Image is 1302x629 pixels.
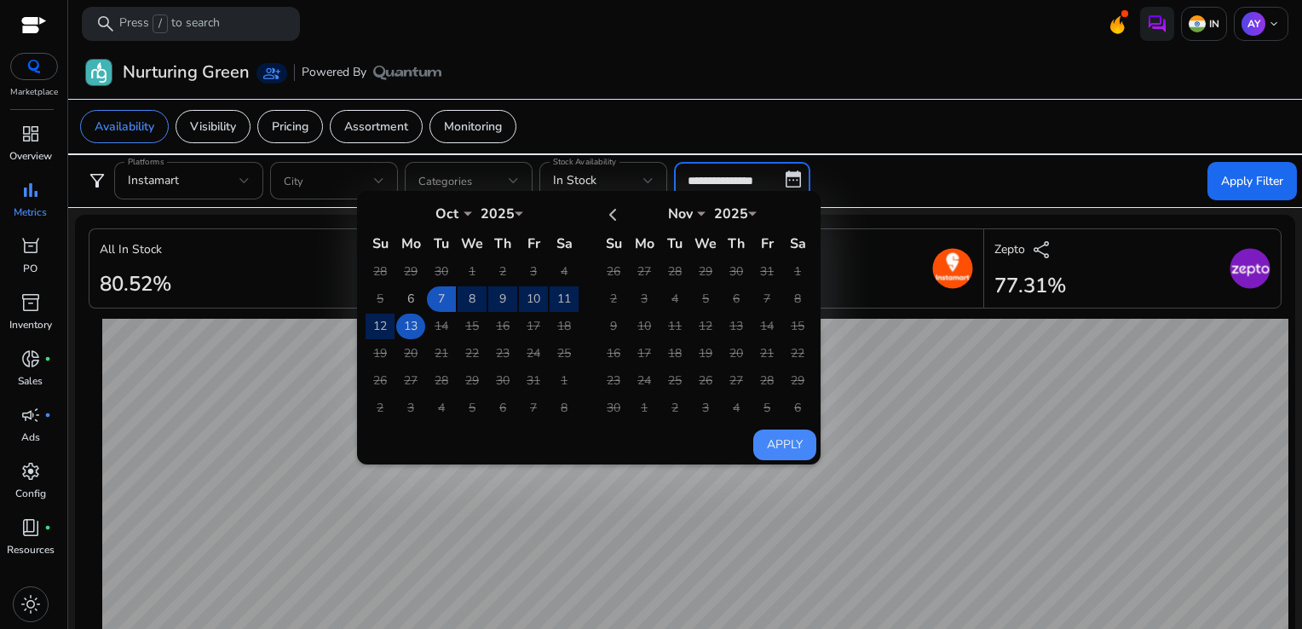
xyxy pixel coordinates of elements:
[87,170,107,191] span: filter_alt
[44,524,51,531] span: fiber_manual_record
[10,86,58,99] p: Marketplace
[153,14,168,33] span: /
[1207,162,1297,200] button: Apply Filter
[256,63,287,84] a: group_add
[23,261,37,276] p: PO
[18,373,43,389] p: Sales
[119,14,220,33] p: Press to search
[20,517,41,538] span: book_4
[128,156,164,168] mat-label: Platforms
[263,65,280,82] span: group_add
[344,118,408,136] p: Assortment
[123,62,250,83] h3: Nurturing Green
[1206,17,1219,31] p: IN
[20,349,41,369] span: donut_small
[20,124,41,144] span: dashboard
[128,172,179,188] span: Instamart
[1189,15,1206,32] img: in.svg
[654,205,706,223] div: Nov
[994,274,1066,298] h2: 77.31%
[706,205,757,223] div: 2025
[15,486,46,501] p: Config
[1267,17,1281,31] span: keyboard_arrow_down
[472,205,523,223] div: 2025
[553,156,616,168] mat-label: Stock Availability
[994,240,1025,258] p: Zepto
[272,118,308,136] p: Pricing
[421,205,472,223] div: Oct
[20,405,41,425] span: campaign
[1242,12,1265,36] p: AY
[553,172,596,188] span: In Stock
[9,317,52,332] p: Inventory
[100,272,171,297] h2: 80.52%
[190,118,236,136] p: Visibility
[19,60,49,73] img: QC-logo.svg
[7,542,55,557] p: Resources
[9,148,52,164] p: Overview
[100,240,162,258] p: All In Stock
[20,292,41,313] span: inventory_2
[44,412,51,418] span: fiber_manual_record
[21,430,40,445] p: Ads
[20,180,41,200] span: bar_chart
[86,60,112,85] img: Nurturing Green
[1221,172,1283,190] span: Apply Filter
[95,118,154,136] p: Availability
[95,14,116,34] span: search
[20,594,41,615] span: light_mode
[753,430,816,460] button: Apply
[302,64,366,81] span: Powered By
[20,236,41,257] span: orders
[444,118,502,136] p: Monitoring
[14,205,47,220] p: Metrics
[20,461,41,482] span: settings
[44,355,51,362] span: fiber_manual_record
[1032,239,1052,260] span: share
